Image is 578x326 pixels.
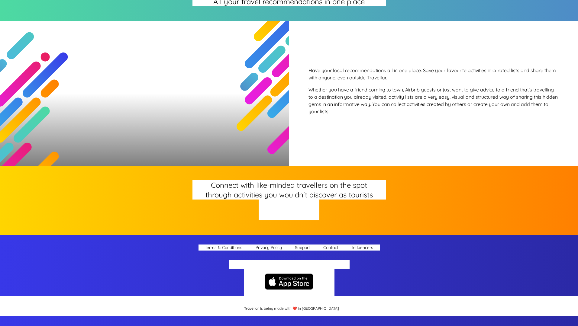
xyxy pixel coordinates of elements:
[301,260,308,267] img: Travelar x
[295,245,310,251] a: Support
[240,260,247,267] img: Travelar facebook
[308,86,559,115] p: Whether you have a friend coming to town, Airbnb guests or just want to give advice to a friend t...
[294,212,315,217] h5: Travellar
[192,180,386,200] h2: Connect with like-minded travellers on the spot through activities you wouldn't discover as tourists
[323,245,338,251] a: Contact
[331,260,338,267] img: Travelar pinterest
[352,245,373,251] a: Influencers
[260,305,339,312] span: is being made with ❤️ in [GEOGRAPHIC_DATA]
[244,307,259,310] h5: Travellar
[270,260,278,267] img: Travelar instagram
[259,209,319,220] button: Sign up toTravellar
[205,245,242,251] a: Terms & Conditions
[256,245,282,251] a: Privacy Policy
[265,273,314,290] img: The solo travel app
[308,67,559,81] p: Have your local recommendations all in one place. Save your favourite activities in curated lists...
